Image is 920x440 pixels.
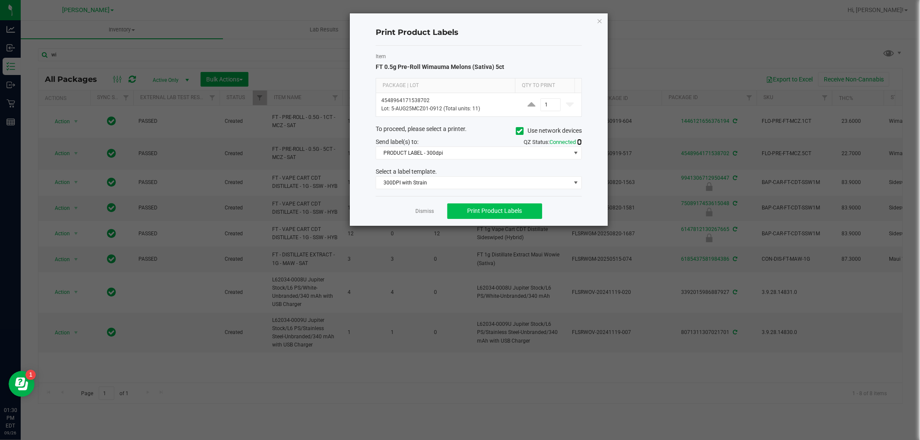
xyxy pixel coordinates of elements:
span: PRODUCT LABEL - 300dpi [376,147,571,159]
label: Use network devices [516,126,582,135]
h4: Print Product Labels [376,27,582,38]
div: To proceed, please select a printer. [369,125,588,137]
span: QZ Status: [524,139,582,145]
span: Connected [549,139,576,145]
iframe: Resource center unread badge [25,370,36,380]
label: Item [376,53,582,60]
button: Print Product Labels [447,203,542,219]
p: Lot: 5-AUG25MCZ01-0912 (Total units: 11) [381,105,515,113]
p: 4548964171538702 [381,97,515,105]
th: Qty to Print [515,78,575,93]
iframe: Resource center [9,371,35,397]
a: Dismiss [416,208,434,215]
span: 300DPI with Strain [376,177,571,189]
span: Send label(s) to: [376,138,418,145]
span: FT 0.5g Pre-Roll Wimauma Melons (Sativa) 5ct [376,63,504,70]
div: Select a label template. [369,167,588,176]
th: Package | Lot [376,78,515,93]
span: Print Product Labels [467,207,522,214]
